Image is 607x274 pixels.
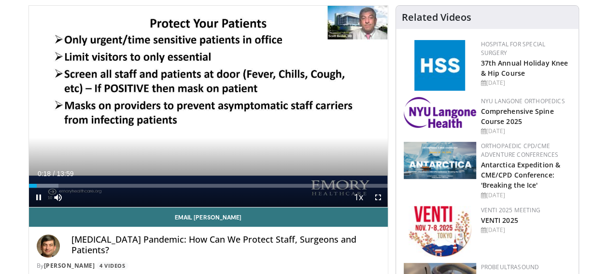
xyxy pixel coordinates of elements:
[481,263,539,271] a: Probeultrasound
[481,58,568,78] a: 37th Annual Holiday Knee & Hip Course
[481,127,571,136] div: [DATE]
[349,188,368,207] button: Playback Rate
[404,142,476,179] img: 923097bc-eeff-4ced-9ace-206d74fb6c4c.png.150x105_q85_autocrop_double_scale_upscale_version-0.2.png
[481,142,559,159] a: Orthopaedic CPD/CME Adventure Conferences
[402,12,471,23] h4: Related Videos
[53,170,55,178] span: /
[29,6,388,207] video-js: Video Player
[481,160,560,190] a: Antarctica Expedition & CME/CPD Conference: 'Breaking the Ice'
[481,107,554,126] a: Comprehensive Spine Course 2025
[97,262,128,270] a: 4 Videos
[37,261,380,270] div: By
[481,216,518,225] a: VENTI 2025
[29,188,48,207] button: Pause
[38,170,51,178] span: 0:18
[404,97,476,128] img: 196d80fa-0fd9-4c83-87ed-3e4f30779ad7.png.150x105_q85_autocrop_double_scale_upscale_version-0.2.png
[414,40,465,91] img: f5c2b4a9-8f32-47da-86a2-cd262eba5885.gif.150x105_q85_autocrop_double_scale_upscale_version-0.2.jpg
[409,206,471,257] img: 60b07d42-b416-4309-bbc5-bc4062acd8fe.jpg.150x105_q85_autocrop_double_scale_upscale_version-0.2.jpg
[481,191,571,200] div: [DATE]
[29,207,388,227] a: Email [PERSON_NAME]
[44,261,95,270] a: [PERSON_NAME]
[481,97,565,105] a: NYU Langone Orthopedics
[71,234,380,255] h4: [MEDICAL_DATA] Pandemic: How Can We Protect Staff, Surgeons and Patients?
[481,226,571,234] div: [DATE]
[368,188,388,207] button: Fullscreen
[37,234,60,258] img: Avatar
[481,79,571,87] div: [DATE]
[48,188,68,207] button: Mute
[56,170,73,178] span: 13:59
[481,40,545,57] a: Hospital for Special Surgery
[481,206,540,214] a: VENTI 2025 Meeting
[29,184,388,188] div: Progress Bar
